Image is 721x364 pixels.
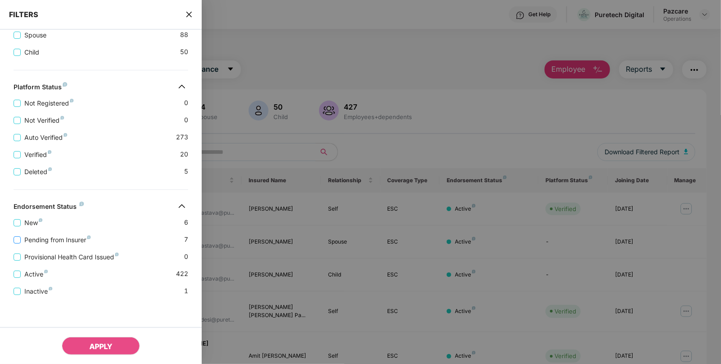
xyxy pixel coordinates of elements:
span: Provisional Health Card Issued [21,252,122,262]
span: Inactive [21,286,56,296]
span: FILTERS [9,10,38,19]
span: 7 [184,235,188,245]
span: 0 [184,98,188,108]
span: APPLY [89,342,112,351]
img: svg+xml;base64,PHN2ZyB4bWxucz0iaHR0cDovL3d3dy53My5vcmcvMjAwMC9zdmciIHdpZHRoPSI4IiBoZWlnaHQ9IjgiIH... [39,218,42,222]
span: close [185,10,193,19]
span: 0 [184,252,188,262]
img: svg+xml;base64,PHN2ZyB4bWxucz0iaHR0cDovL3d3dy53My5vcmcvMjAwMC9zdmciIHdpZHRoPSI4IiBoZWlnaHQ9IjgiIH... [63,82,67,87]
span: Not Registered [21,98,77,108]
span: 0 [184,115,188,125]
span: Not Verified [21,115,68,125]
span: 50 [180,47,188,57]
span: 1 [184,286,188,296]
img: svg+xml;base64,PHN2ZyB4bWxucz0iaHR0cDovL3d3dy53My5vcmcvMjAwMC9zdmciIHdpZHRoPSI4IiBoZWlnaHQ9IjgiIH... [44,270,48,273]
img: svg+xml;base64,PHN2ZyB4bWxucz0iaHR0cDovL3d3dy53My5vcmcvMjAwMC9zdmciIHdpZHRoPSI4IiBoZWlnaHQ9IjgiIH... [79,202,84,206]
img: svg+xml;base64,PHN2ZyB4bWxucz0iaHR0cDovL3d3dy53My5vcmcvMjAwMC9zdmciIHdpZHRoPSI4IiBoZWlnaHQ9IjgiIH... [49,287,52,290]
img: svg+xml;base64,PHN2ZyB4bWxucz0iaHR0cDovL3d3dy53My5vcmcvMjAwMC9zdmciIHdpZHRoPSI4IiBoZWlnaHQ9IjgiIH... [48,150,51,154]
span: Child [21,47,43,57]
img: svg+xml;base64,PHN2ZyB4bWxucz0iaHR0cDovL3d3dy53My5vcmcvMjAwMC9zdmciIHdpZHRoPSI4IiBoZWlnaHQ9IjgiIH... [64,133,67,137]
img: svg+xml;base64,PHN2ZyB4bWxucz0iaHR0cDovL3d3dy53My5vcmcvMjAwMC9zdmciIHdpZHRoPSI4IiBoZWlnaHQ9IjgiIH... [115,253,119,256]
span: 5 [184,166,188,177]
span: 422 [176,269,188,279]
span: 6 [184,217,188,228]
span: New [21,218,46,228]
img: svg+xml;base64,PHN2ZyB4bWxucz0iaHR0cDovL3d3dy53My5vcmcvMjAwMC9zdmciIHdpZHRoPSI4IiBoZWlnaHQ9IjgiIH... [87,235,91,239]
span: Auto Verified [21,133,71,143]
span: Spouse [21,30,50,40]
span: 273 [176,132,188,143]
img: svg+xml;base64,PHN2ZyB4bWxucz0iaHR0cDovL3d3dy53My5vcmcvMjAwMC9zdmciIHdpZHRoPSI4IiBoZWlnaHQ9IjgiIH... [60,116,64,120]
span: Active [21,269,51,279]
div: Platform Status [14,83,67,94]
img: svg+xml;base64,PHN2ZyB4bWxucz0iaHR0cDovL3d3dy53My5vcmcvMjAwMC9zdmciIHdpZHRoPSI4IiBoZWlnaHQ9IjgiIH... [70,99,74,102]
img: svg+xml;base64,PHN2ZyB4bWxucz0iaHR0cDovL3d3dy53My5vcmcvMjAwMC9zdmciIHdpZHRoPSI4IiBoZWlnaHQ9IjgiIH... [48,167,52,171]
img: svg+xml;base64,PHN2ZyB4bWxucz0iaHR0cDovL3d3dy53My5vcmcvMjAwMC9zdmciIHdpZHRoPSIzMiIgaGVpZ2h0PSIzMi... [175,79,189,94]
span: Verified [21,150,55,160]
span: Pending from Insurer [21,235,94,245]
span: 20 [180,149,188,160]
span: Deleted [21,167,55,177]
img: svg+xml;base64,PHN2ZyB4bWxucz0iaHR0cDovL3d3dy53My5vcmcvMjAwMC9zdmciIHdpZHRoPSIzMiIgaGVpZ2h0PSIzMi... [175,199,189,213]
button: APPLY [62,337,140,355]
span: 88 [180,30,188,40]
div: Endorsement Status [14,203,84,213]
